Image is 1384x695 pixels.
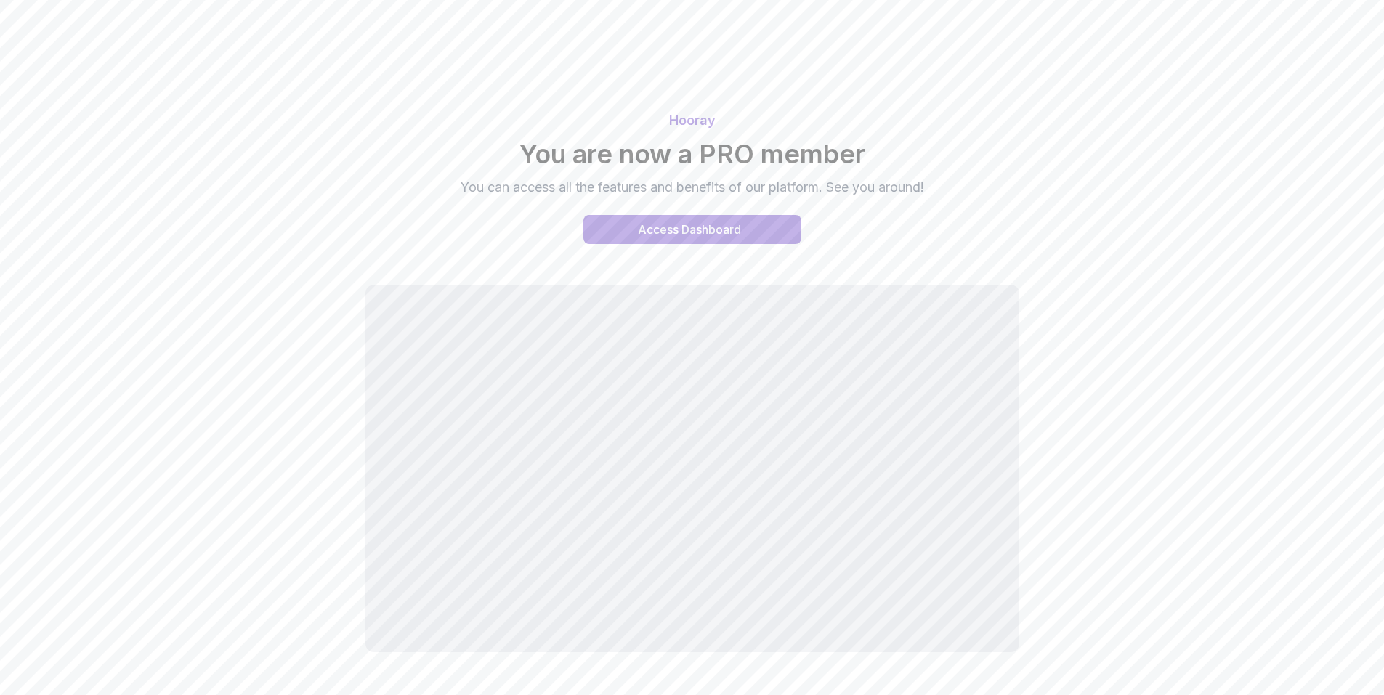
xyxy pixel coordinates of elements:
[184,139,1201,168] h2: You are now a PRO member
[448,177,936,198] p: You can access all the features and benefits of our platform. See you around!
[365,285,1019,652] iframe: welcome
[184,110,1201,131] p: Hooray
[638,221,741,238] div: Access Dashboard
[583,215,801,244] button: Access Dashboard
[583,215,801,244] a: access-dashboard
